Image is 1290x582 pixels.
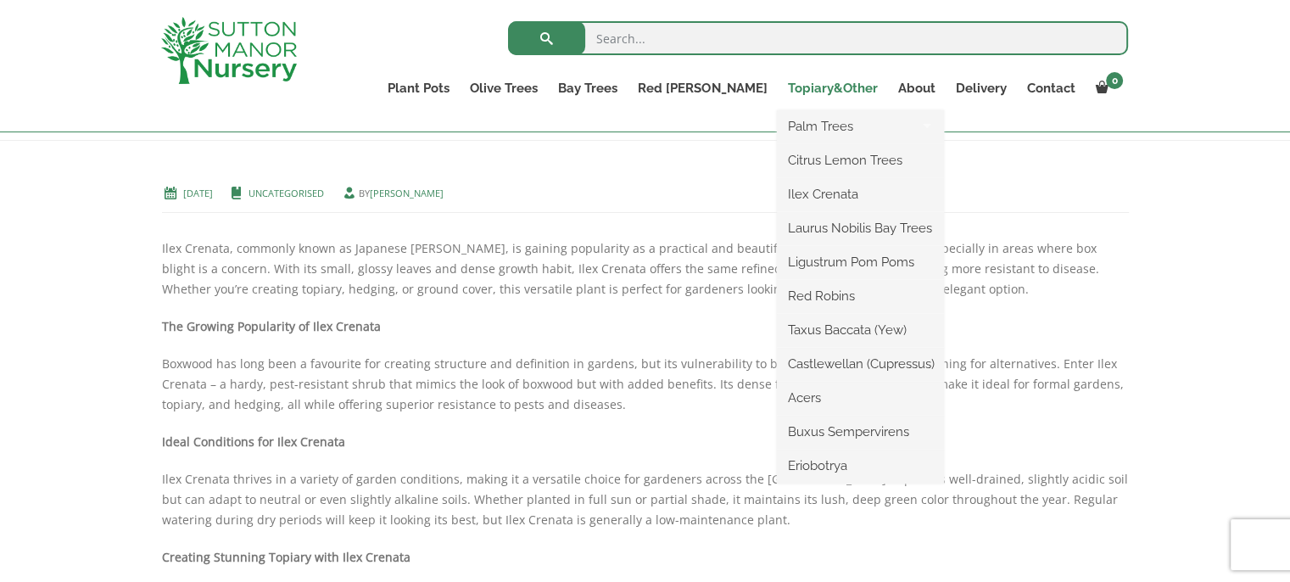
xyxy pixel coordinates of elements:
a: Topiary&Other [777,76,887,100]
a: Taxus Baccata (Yew) [777,317,944,343]
a: Delivery [945,76,1016,100]
a: Castlewellan (Cupressus) [777,351,944,377]
a: Red Robins [777,283,944,309]
a: Red [PERSON_NAME] [628,76,777,100]
a: Olive Trees [460,76,548,100]
a: About [887,76,945,100]
strong: The Growing Popularity of Ilex Crenata [162,318,381,334]
strong: Creating Stunning Topiary with Ilex Crenata [162,549,410,565]
p: Ilex Crenata, commonly known as Japanese [PERSON_NAME], is gaining popularity as a practical and ... [162,176,1129,299]
a: [PERSON_NAME] [370,187,444,199]
a: Eriobotrya [777,453,944,478]
p: Boxwood has long been a favourite for creating structure and definition in gardens, but its vulne... [162,354,1129,415]
a: Uncategorised [249,187,324,199]
a: Buxus Sempervirens [777,419,944,445]
strong: Ideal Conditions for Ilex Crenata [162,434,345,450]
span: by [341,187,444,199]
a: Ligustrum Pom Poms [777,249,944,275]
input: Search... [508,21,1128,55]
a: Plant Pots [377,76,460,100]
a: Contact [1016,76,1085,100]
a: Palm Trees [777,114,944,139]
a: Ilex Crenata [777,182,944,207]
a: Citrus Lemon Trees [777,148,944,173]
a: [DATE] [183,187,213,199]
img: logo [161,17,297,84]
a: Laurus Nobilis Bay Trees [777,215,944,241]
a: 0 [1085,76,1128,100]
a: Bay Trees [548,76,628,100]
span: 0 [1106,72,1123,89]
a: Acers [777,385,944,411]
p: Ilex Crenata thrives in a variety of garden conditions, making it a versatile choice for gardener... [162,469,1129,530]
